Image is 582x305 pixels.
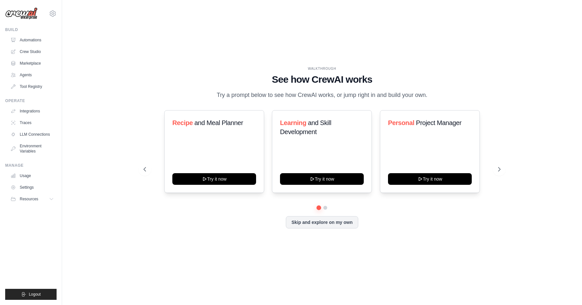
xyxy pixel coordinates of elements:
[388,119,414,126] span: Personal
[194,119,243,126] span: and Meal Planner
[280,119,306,126] span: Learning
[8,47,57,57] a: Crew Studio
[20,196,38,202] span: Resources
[213,90,431,100] p: Try a prompt below to see how CrewAI works, or jump right in and build your own.
[5,7,38,20] img: Logo
[8,118,57,128] a: Traces
[388,173,472,185] button: Try it now
[5,289,57,300] button: Logout
[8,194,57,204] button: Resources
[416,119,461,126] span: Project Manager
[29,292,41,297] span: Logout
[8,171,57,181] a: Usage
[8,35,57,45] a: Automations
[280,173,364,185] button: Try it now
[8,141,57,156] a: Environment Variables
[5,27,57,32] div: Build
[5,163,57,168] div: Manage
[172,119,193,126] span: Recipe
[8,129,57,140] a: LLM Connections
[5,98,57,103] div: Operate
[8,106,57,116] a: Integrations
[8,81,57,92] a: Tool Registry
[172,173,256,185] button: Try it now
[8,58,57,68] a: Marketplace
[286,216,358,228] button: Skip and explore on my own
[144,66,501,71] div: WALKTHROUGH
[144,74,501,85] h1: See how CrewAI works
[8,182,57,193] a: Settings
[8,70,57,80] a: Agents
